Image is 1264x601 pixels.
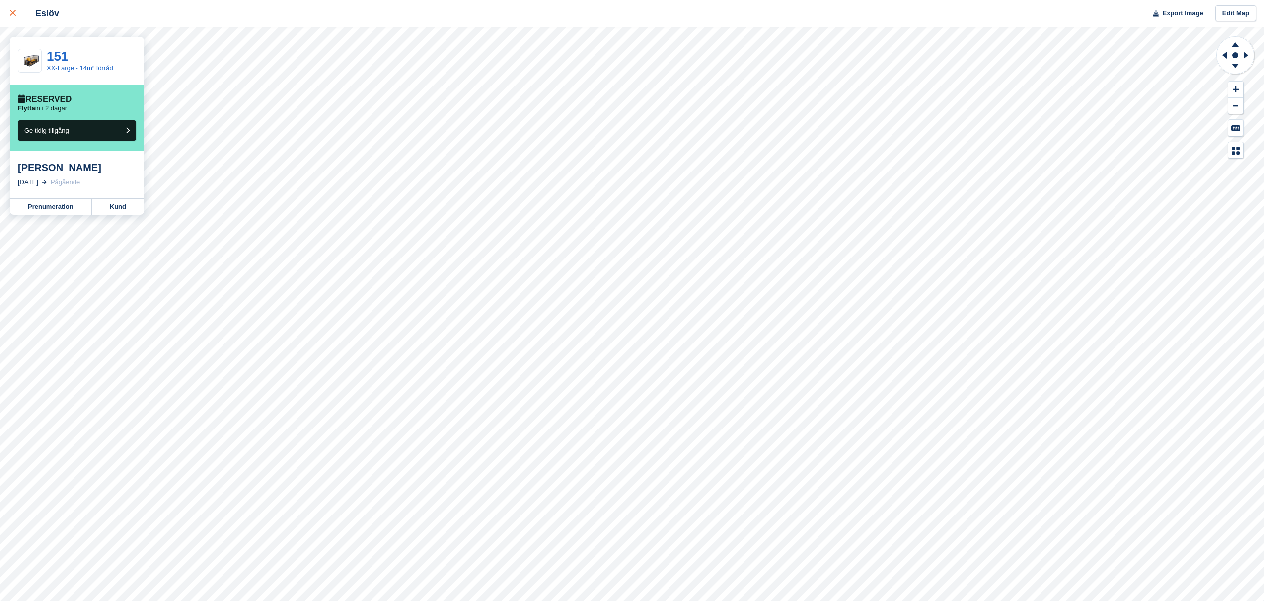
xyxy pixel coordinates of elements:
[26,7,59,19] div: Eslöv
[10,199,92,215] a: Prenumeration
[47,49,68,64] a: 151
[51,177,80,187] div: Pågående
[1228,142,1243,159] button: Map Legend
[18,94,72,104] div: Reserved
[18,104,35,112] span: Flytta
[1215,5,1256,22] a: Edit Map
[18,177,38,187] div: [DATE]
[1228,82,1243,98] button: Zoom In
[1228,120,1243,136] button: Keyboard Shortcuts
[18,104,67,112] p: in i 2 dagar
[18,120,136,141] button: Ge tidig tillgång
[1228,98,1243,114] button: Zoom Out
[24,127,69,134] span: Ge tidig tillgång
[1162,8,1203,18] span: Export Image
[18,53,41,69] img: _prc-large_final%20(1).png
[42,180,47,184] img: arrow-right-light-icn-cde0832a797a2874e46488d9cf13f60e5c3a73dbe684e267c42b8395dfbc2abf.svg
[1147,5,1203,22] button: Export Image
[92,199,144,215] a: Kund
[18,162,136,173] div: [PERSON_NAME]
[47,64,113,72] a: XX-Large - 14m² förråd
